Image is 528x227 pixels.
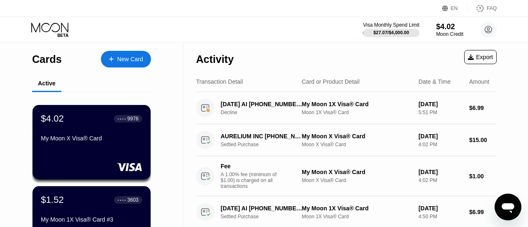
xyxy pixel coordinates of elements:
div: [DATE] [418,169,463,175]
div: Transaction Detail [196,78,243,85]
div: Active [38,80,55,87]
div: My Moon 1X Visa® Card #3 [41,216,142,223]
div: 9978 [127,116,138,122]
div: My Moon 1X Visa® Card [302,101,412,107]
div: Card or Product Detail [302,78,360,85]
div: New Card [101,51,151,67]
div: Moon 1X Visa® Card [302,110,412,115]
div: ● ● ● ● [118,117,126,120]
div: My Moon X Visa® Card [302,133,412,140]
div: ● ● ● ● [118,199,126,201]
div: Visa Monthly Spend Limit [363,22,419,28]
div: EN [451,5,458,11]
div: FAQ [468,4,497,12]
div: 4:02 PM [418,177,463,183]
div: 5:51 PM [418,110,463,115]
div: [DATE] AI [PHONE_NUMBER] US [221,205,304,212]
div: $4.02Moon Credit [436,22,463,37]
div: [DATE] AI [PHONE_NUMBER] US [221,101,304,107]
div: My Moon X Visa® Card [41,135,142,142]
div: [DATE] [418,101,463,107]
div: My Moon 1X Visa® Card [302,205,412,212]
div: FeeA 1.00% fee (minimum of $1.00) is charged on all transactionsMy Moon X Visa® CardMoon X Visa® ... [196,156,497,196]
div: $1.00 [469,173,497,180]
iframe: Button to launch messaging window [495,194,521,220]
div: AURELIUM INC [PHONE_NUMBER] USSettled PurchaseMy Moon X Visa® CardMoon X Visa® Card[DATE]4:02 PM$... [196,124,497,156]
div: A 1.00% fee (minimum of $1.00) is charged on all transactions [221,172,283,189]
div: $15.00 [469,137,497,143]
div: Moon X Visa® Card [302,142,412,147]
div: Settled Purchase [221,214,310,220]
div: EN [442,4,468,12]
div: Visa Monthly Spend Limit$27.07/$4,000.00 [363,22,419,37]
div: $4.02 [436,22,463,31]
div: 3603 [127,197,138,203]
div: $4.02● ● ● ●9978My Moon X Visa® Card [33,105,151,180]
div: $6.99 [469,105,497,111]
div: Amount [469,78,489,85]
div: $6.99 [469,209,497,215]
div: 4:02 PM [418,142,463,147]
div: Moon 1X Visa® Card [302,214,412,220]
div: New Card [117,56,143,63]
div: $27.07 / $4,000.00 [373,30,409,35]
div: Decline [221,110,310,115]
div: Export [464,50,497,64]
div: $4.02 [41,113,64,124]
div: Cards [32,53,62,65]
div: [DATE] AI [PHONE_NUMBER] USDeclineMy Moon 1X Visa® CardMoon 1X Visa® Card[DATE]5:51 PM$6.99 [196,92,497,124]
div: AURELIUM INC [PHONE_NUMBER] US [221,133,304,140]
div: Settled Purchase [221,142,310,147]
div: My Moon X Visa® Card [302,169,412,175]
div: [DATE] [418,133,463,140]
div: Activity [196,53,234,65]
div: $1.52 [41,195,64,205]
div: 4:50 PM [418,214,463,220]
div: Fee [221,163,279,170]
div: Moon Credit [436,31,463,37]
div: Moon X Visa® Card [302,177,412,183]
div: Date & Time [418,78,450,85]
div: Export [468,54,493,60]
div: FAQ [487,5,497,11]
div: [DATE] [418,205,463,212]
